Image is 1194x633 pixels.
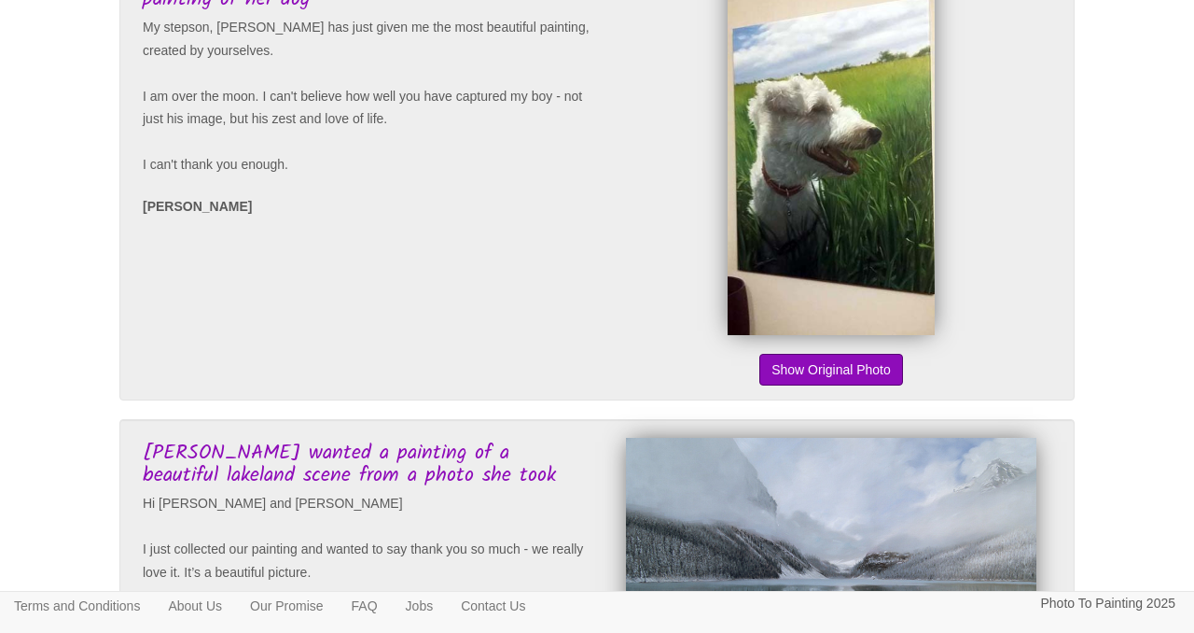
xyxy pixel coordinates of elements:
a: Jobs [392,592,448,620]
a: About Us [154,592,236,620]
p: Photo To Painting 2025 [1040,592,1175,615]
strong: [PERSON_NAME] [143,199,252,214]
p: My stepson, [PERSON_NAME] has just given me the most beautiful painting, created by yourselves. I... [143,16,592,176]
a: Our Promise [236,592,338,620]
a: FAQ [338,592,392,620]
button: Show Original Photo [759,354,903,386]
a: Contact Us [447,592,539,620]
h3: [PERSON_NAME] wanted a painting of a beautiful lakeland scene from a photo she took [143,443,592,487]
